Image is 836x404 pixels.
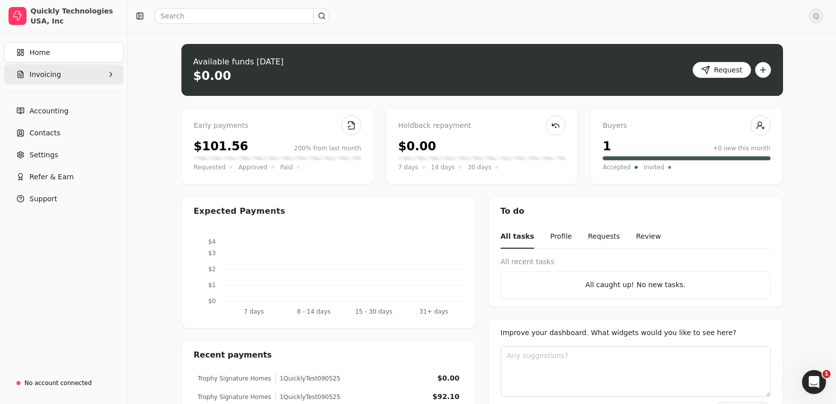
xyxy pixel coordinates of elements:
[501,328,771,338] div: Improve your dashboard. What widgets would you like to see here?
[194,162,226,172] span: Requested
[208,266,215,273] tspan: $2
[297,308,330,315] tspan: 8 - 14 days
[29,128,60,138] span: Contacts
[182,341,476,369] div: Recent payments
[193,56,284,68] div: Available funds [DATE]
[275,393,340,402] div: 1QuicklyTest090525
[29,106,68,116] span: Accounting
[208,298,215,305] tspan: $0
[713,144,771,153] div: +0 new this month
[4,64,123,84] button: Invoicing
[398,137,436,155] div: $0.00
[29,47,50,58] span: Home
[588,225,620,249] button: Requests
[509,280,762,290] div: All caught up! No new tasks.
[431,162,455,172] span: 14 days
[432,392,459,402] div: $92.10
[4,101,123,121] a: Accounting
[808,8,824,24] button: Q
[4,145,123,165] a: Settings
[468,162,491,172] span: 30 days
[636,225,661,249] button: Review
[644,162,664,172] span: Invited
[693,62,751,78] button: Request
[489,197,783,225] div: To do
[802,370,826,394] iframe: Intercom live chat
[603,120,770,131] div: Buyers
[154,8,330,24] input: Search
[437,373,459,384] div: $0.00
[208,250,215,257] tspan: $3
[4,167,123,187] button: Refer & Earn
[823,370,831,378] span: 1
[4,374,123,392] a: No account connected
[275,374,340,383] div: 1QuicklyTest090525
[238,162,267,172] span: Approved
[194,137,248,155] div: $101.56
[280,162,293,172] span: Paid
[501,225,534,249] button: All tasks
[398,120,566,131] div: Holdback repayment
[194,120,361,131] div: Early payments
[208,282,215,289] tspan: $1
[194,205,285,217] div: Expected Payments
[198,393,271,402] div: Trophy Signature Homes
[29,194,57,204] span: Support
[603,162,631,172] span: Accepted
[193,68,231,84] div: $0.00
[355,308,392,315] tspan: 15 - 30 days
[294,144,361,153] div: 200% from last month
[244,308,264,315] tspan: 7 days
[29,172,74,182] span: Refer & Earn
[208,238,215,245] tspan: $4
[603,137,611,155] div: 1
[4,123,123,143] a: Contacts
[30,6,119,26] div: Quickly Technologies USA, Inc
[398,162,418,172] span: 7 days
[501,257,771,267] div: All recent tasks
[24,379,92,388] div: No account connected
[29,69,61,80] span: Invoicing
[29,150,58,160] span: Settings
[198,374,271,383] div: Trophy Signature Homes
[4,42,123,62] a: Home
[550,225,572,249] button: Profile
[419,308,448,315] tspan: 31+ days
[4,189,123,209] button: Support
